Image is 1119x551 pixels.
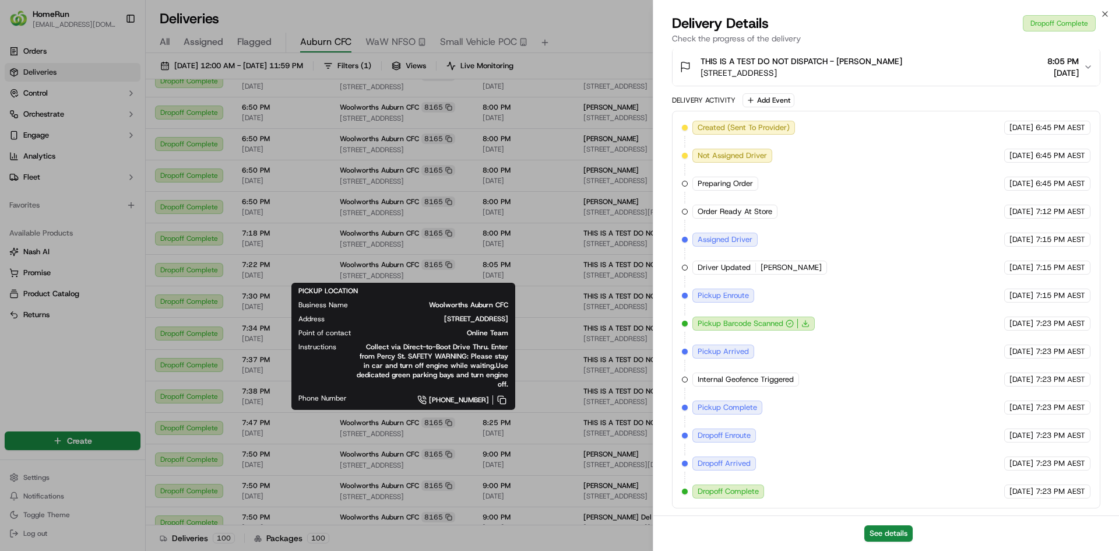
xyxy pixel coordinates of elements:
span: [DATE] [1009,290,1033,301]
p: Check the progress of the delivery [672,33,1100,44]
span: 6:45 PM AEST [1036,150,1085,161]
input: Got a question? Start typing here... [30,75,210,87]
button: Pickup Barcode Scanned [698,318,794,329]
span: [DATE] [1009,374,1033,385]
span: Collect via Direct-to-Boot Drive Thru. Enter from Percy St. SAFETY WARNING: Please stay in car an... [355,342,508,389]
span: 7:15 PM AEST [1036,234,1085,245]
span: Dropoff Arrived [698,458,751,469]
img: Nash [12,12,35,35]
span: [STREET_ADDRESS] [701,67,902,79]
span: Pickup Complete [698,402,757,413]
span: Phone Number [298,394,347,403]
div: Delivery Activity [672,96,736,105]
span: THIS IS A TEST DO NOT DISPATCH - [PERSON_NAME] [701,55,902,67]
span: Pickup Enroute [698,290,749,301]
span: Not Assigned Driver [698,150,767,161]
button: Start new chat [198,115,212,129]
a: Powered byPylon [82,197,141,206]
span: 6:45 PM AEST [1036,178,1085,189]
span: Online Team [370,328,508,338]
div: 📗 [12,170,21,180]
span: Driver Updated [698,262,751,273]
span: API Documentation [110,169,187,181]
span: 7:23 PM AEST [1036,458,1085,469]
span: Pickup Barcode Scanned [698,318,783,329]
span: 8:05 PM [1047,55,1079,67]
span: Instructions [298,342,336,352]
span: Point of contact [298,328,351,338]
span: 7:15 PM AEST [1036,262,1085,273]
span: [DATE] [1009,262,1033,273]
span: Dropoff Complete [698,486,759,497]
span: 7:15 PM AEST [1036,290,1085,301]
span: 7:23 PM AEST [1036,430,1085,441]
span: [DATE] [1009,178,1033,189]
span: Order Ready At Store [698,206,772,217]
span: [DATE] [1009,486,1033,497]
span: Woolworths Auburn CFC [367,300,508,310]
button: See details [864,525,913,542]
span: 7:23 PM AEST [1036,346,1085,357]
span: 7:23 PM AEST [1036,374,1085,385]
a: 📗Knowledge Base [7,164,94,185]
span: [STREET_ADDRESS] [343,314,508,324]
span: [DATE] [1047,67,1079,79]
a: [PHONE_NUMBER] [365,394,508,406]
span: Address [298,314,325,324]
span: Knowledge Base [23,169,89,181]
span: Delivery Details [672,14,769,33]
span: [DATE] [1009,122,1033,133]
span: 7:23 PM AEST [1036,486,1085,497]
span: 7:23 PM AEST [1036,402,1085,413]
span: [PERSON_NAME] [761,262,822,273]
p: Welcome 👋 [12,47,212,65]
div: 💻 [98,170,108,180]
div: We're available if you need us! [40,123,147,132]
span: 7:12 PM AEST [1036,206,1085,217]
span: Business Name [298,300,348,310]
span: [DATE] [1009,206,1033,217]
div: Start new chat [40,111,191,123]
span: [DATE] [1009,318,1033,329]
span: [DATE] [1009,458,1033,469]
span: Pylon [116,198,141,206]
span: Internal Geofence Triggered [698,374,794,385]
span: Pickup Arrived [698,346,749,357]
span: 7:23 PM AEST [1036,318,1085,329]
span: [DATE] [1009,234,1033,245]
span: [DATE] [1009,346,1033,357]
span: Assigned Driver [698,234,752,245]
a: 💻API Documentation [94,164,192,185]
span: Preparing Order [698,178,753,189]
span: [DATE] [1009,402,1033,413]
span: [DATE] [1009,430,1033,441]
span: [DATE] [1009,150,1033,161]
button: THIS IS A TEST DO NOT DISPATCH - [PERSON_NAME][STREET_ADDRESS]8:05 PM[DATE] [673,48,1100,86]
img: 1736555255976-a54dd68f-1ca7-489b-9aae-adbdc363a1c4 [12,111,33,132]
span: Dropoff Enroute [698,430,751,441]
button: Add Event [743,93,794,107]
span: 6:45 PM AEST [1036,122,1085,133]
span: [PHONE_NUMBER] [429,395,489,405]
span: Created (Sent To Provider) [698,122,790,133]
span: PICKUP LOCATION [298,286,358,296]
